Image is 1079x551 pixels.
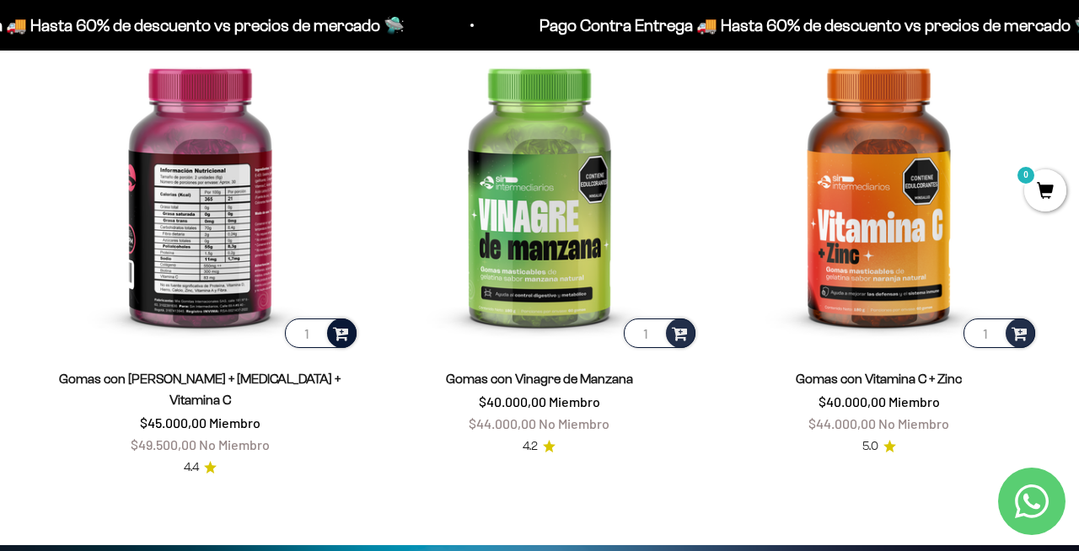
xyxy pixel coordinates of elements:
span: No Miembro [539,415,609,431]
span: No Miembro [878,415,949,431]
span: $40.000,00 [479,393,546,409]
a: 4.24.2 de 5.0 estrellas [523,437,556,456]
span: $49.500,00 [131,436,196,452]
span: 4.2 [523,437,538,456]
img: Gomas con Colageno + Biotina + Vitamina C [40,32,360,351]
span: 4.4 [184,458,199,477]
mark: 0 [1016,165,1036,185]
a: Gomas con Vitamina C + Zinc [796,372,962,386]
span: Miembro [549,393,600,409]
span: $40.000,00 [819,393,886,409]
a: 5.05.0 de 5.0 estrellas [862,437,896,456]
a: 0 [1024,183,1066,201]
span: Miembro [209,415,260,431]
span: Miembro [888,393,940,409]
span: $44.000,00 [469,415,536,431]
span: $44.000,00 [808,415,876,431]
span: No Miembro [199,436,270,452]
a: Gomas con [PERSON_NAME] + [MEDICAL_DATA] + Vitamina C [59,372,341,407]
a: 4.44.4 de 5.0 estrellas [184,458,217,477]
a: Gomas con Vinagre de Manzana [446,372,633,386]
span: 5.0 [862,437,878,456]
span: $45.000,00 [140,415,207,431]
